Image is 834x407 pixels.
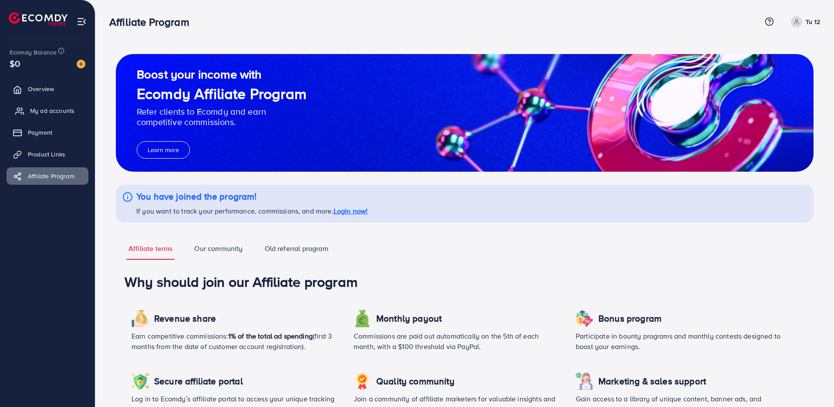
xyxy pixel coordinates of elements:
a: Tu 12 [787,16,820,27]
p: Commissions are paid out automatically on the 5th of each month, with a $100 threshold via PayPal. [354,331,562,352]
span: Product Links [28,150,65,159]
span: Overview [28,85,54,93]
h3: Affiliate Program [109,16,196,28]
p: If you want to track your performance, commissions, and more. [136,206,368,216]
a: Payment [7,124,88,141]
img: menu [77,17,87,27]
img: icon revenue share [132,310,149,327]
p: Participate in bounty programs and monthly contests designed to boost your earnings. [576,331,784,352]
iframe: Chat [797,368,827,400]
img: icon revenue share [576,373,593,390]
img: icon revenue share [354,310,371,327]
a: Overview [7,80,88,98]
span: Ecomdy Balance [10,48,57,57]
a: Product Links [7,146,88,163]
span: Affiliate Program [28,172,74,180]
span: $0 [10,57,20,70]
h1: Ecomdy Affiliate Program [137,85,307,103]
a: My ad accounts [7,102,88,119]
h4: You have joined the program! [136,191,368,202]
a: Affiliate terms [126,244,175,260]
span: 1% of the total ad spending [228,331,313,341]
img: logo [9,12,68,26]
span: Payment [28,128,52,137]
h4: Marketing & sales support [598,376,706,387]
a: Our community [192,244,245,260]
h4: Secure affiliate portal [154,376,243,387]
h4: Revenue share [154,313,216,324]
h4: Bonus program [598,313,662,324]
img: guide [116,54,814,172]
span: My ad accounts [30,106,74,115]
button: Learn more [137,141,190,159]
p: competitive commissions. [137,117,307,127]
p: Refer clients to Ecomdy and earn [137,106,307,117]
img: icon revenue share [576,310,593,327]
h4: Monthly payout [376,313,442,324]
a: Affiliate Program [7,167,88,185]
img: icon revenue share [354,373,371,390]
p: Earn competitive commissions: (first 3 months from the date of customer account registration). [132,331,340,352]
h1: Why should join our Affiliate program [125,273,805,290]
a: Login now! [334,206,368,216]
h2: Boost your income with [137,67,307,81]
p: Tu 12 [806,17,820,27]
img: image [77,60,85,68]
h4: Quality community [376,376,455,387]
a: Old referral program [263,244,331,260]
img: icon revenue share [132,373,149,390]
